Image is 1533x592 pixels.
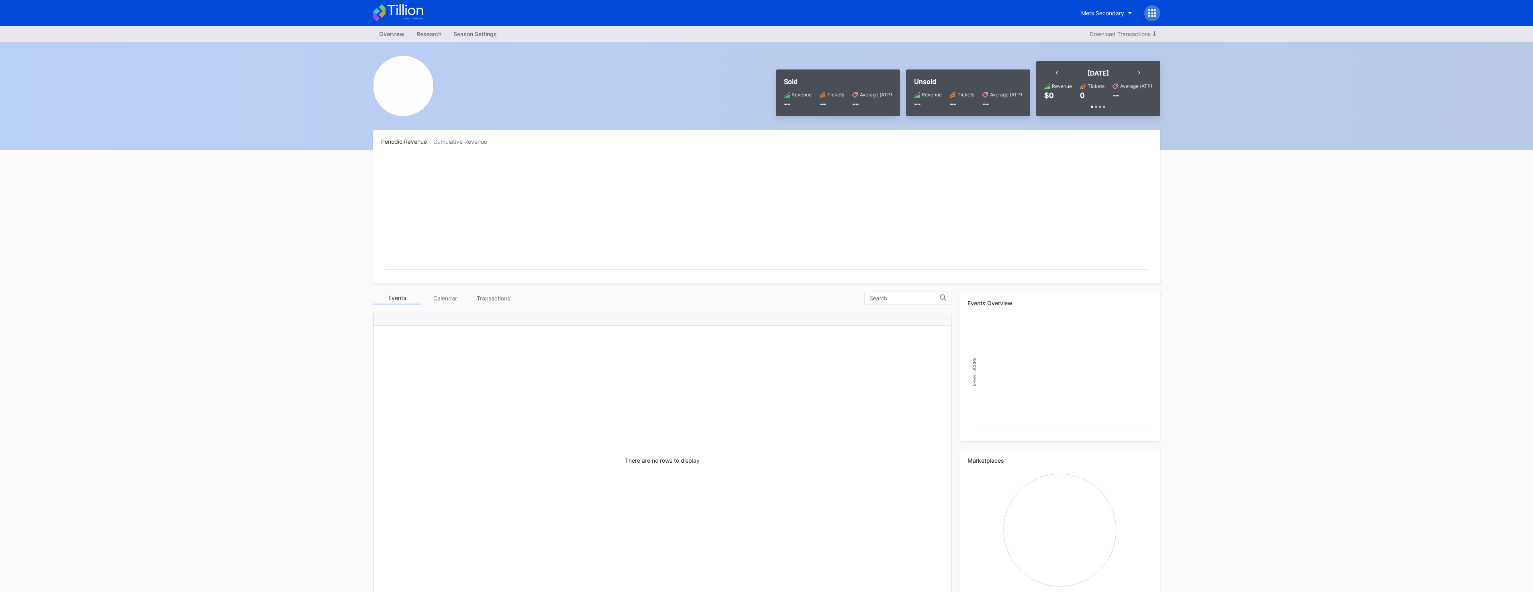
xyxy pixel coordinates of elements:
[972,357,977,386] text: Event Score
[373,292,421,304] div: Events
[1080,91,1085,100] div: 0
[968,312,1152,433] svg: Chart title
[870,295,940,302] input: Search
[990,92,1022,98] div: Average (ATP)
[421,292,469,304] div: Calendar
[447,28,503,40] a: Season Settings
[968,457,1152,464] div: Marketplaces
[852,100,892,108] div: --
[914,100,942,108] div: --
[1052,83,1072,89] div: Revenue
[433,138,494,145] div: Cumulative Revenue
[784,100,812,108] div: --
[968,300,1152,306] div: Events Overview
[1120,83,1152,89] div: Average (ATP)
[1088,69,1109,77] div: [DATE]
[373,28,410,40] a: Overview
[982,100,1022,108] div: --
[1086,29,1160,39] button: Download Transactions
[1088,83,1104,89] div: Tickets
[784,78,892,86] div: Sold
[914,78,1022,86] div: Unsold
[792,92,812,98] div: Revenue
[1112,91,1119,100] div: --
[1044,91,1054,100] div: $0
[381,155,1152,276] svg: Chart title
[381,138,433,145] div: Periodic Revenue
[922,92,942,98] div: Revenue
[410,28,447,40] a: Research
[1081,10,1124,16] div: Mets Secondary
[968,470,1152,590] svg: Chart title
[950,100,974,108] div: --
[827,92,844,98] div: Tickets
[1075,6,1138,20] button: Mets Secondary
[860,92,892,98] div: Average (ATP)
[957,92,974,98] div: Tickets
[469,292,518,304] div: Transactions
[1090,31,1156,37] div: Download Transactions
[820,100,844,108] div: --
